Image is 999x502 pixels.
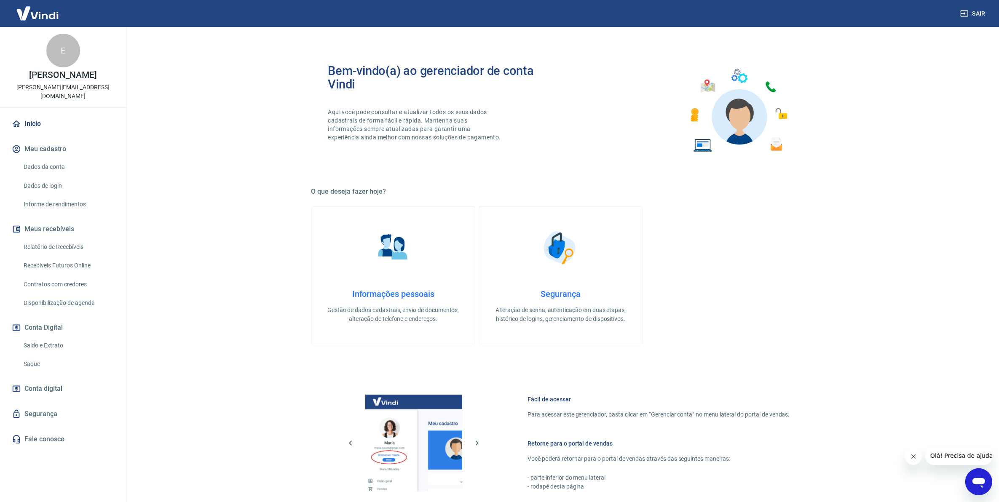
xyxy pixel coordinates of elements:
[311,206,475,344] a: Informações pessoaisInformações pessoaisGestão de dados cadastrais, envio de documentos, alteraçã...
[528,473,790,482] p: - parte inferior do menu lateral
[10,379,116,398] a: Conta digital
[683,64,793,157] img: Imagem de um avatar masculino com diversos icones exemplificando as funcionalidades do gerenciado...
[325,289,461,299] h4: Informações pessoais
[959,6,989,21] button: Sair
[20,276,116,293] a: Contratos com credores
[528,410,790,419] p: Para acessar este gerenciador, basta clicar em “Gerenciar conta” no menu lateral do portal de ven...
[10,115,116,133] a: Início
[20,337,116,354] a: Saldo e Extrato
[10,318,116,337] button: Conta Digital
[965,468,992,495] iframe: Botão para abrir a janela de mensagens
[7,83,119,101] p: [PERSON_NAME][EMAIL_ADDRESS][DOMAIN_NAME]
[493,306,629,323] p: Alteração de senha, autenticação em duas etapas, histórico de logins, gerenciamento de dispositivos.
[325,306,461,323] p: Gestão de dados cadastrais, envio de documentos, alteração de telefone e endereços.
[10,430,116,449] a: Fale conosco
[20,238,116,256] a: Relatório de Recebíveis
[311,187,810,196] h5: O que deseja fazer hoje?
[905,448,922,465] iframe: Fechar mensagem
[10,140,116,158] button: Meu cadastro
[10,405,116,423] a: Segurança
[20,294,116,312] a: Disponibilização de agenda
[925,446,992,465] iframe: Mensagem da empresa
[5,6,71,13] span: Olá! Precisa de ajuda?
[539,227,581,269] img: Segurança
[528,454,790,463] p: Você poderá retornar para o portal de vendas através das seguintes maneiras:
[493,289,629,299] h4: Segurança
[20,355,116,373] a: Saque
[372,227,414,269] img: Informações pessoais
[528,439,790,448] h6: Retorne para o portal de vendas
[29,71,96,80] p: [PERSON_NAME]
[20,196,116,213] a: Informe de rendimentos
[328,108,503,142] p: Aqui você pode consultar e atualizar todos os seus dados cadastrais de forma fácil e rápida. Mant...
[328,64,561,91] h2: Bem-vindo(a) ao gerenciador de conta Vindi
[24,383,62,395] span: Conta digital
[10,0,65,26] img: Vindi
[365,395,462,491] img: Imagem da dashboard mostrando o botão de gerenciar conta na sidebar no lado esquerdo
[46,34,80,67] div: E
[10,220,116,238] button: Meus recebíveis
[528,482,790,491] p: - rodapé desta página
[528,395,790,403] h6: Fácil de acessar
[479,206,643,344] a: SegurançaSegurançaAlteração de senha, autenticação em duas etapas, histórico de logins, gerenciam...
[20,257,116,274] a: Recebíveis Futuros Online
[20,158,116,176] a: Dados da conta
[20,177,116,195] a: Dados de login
